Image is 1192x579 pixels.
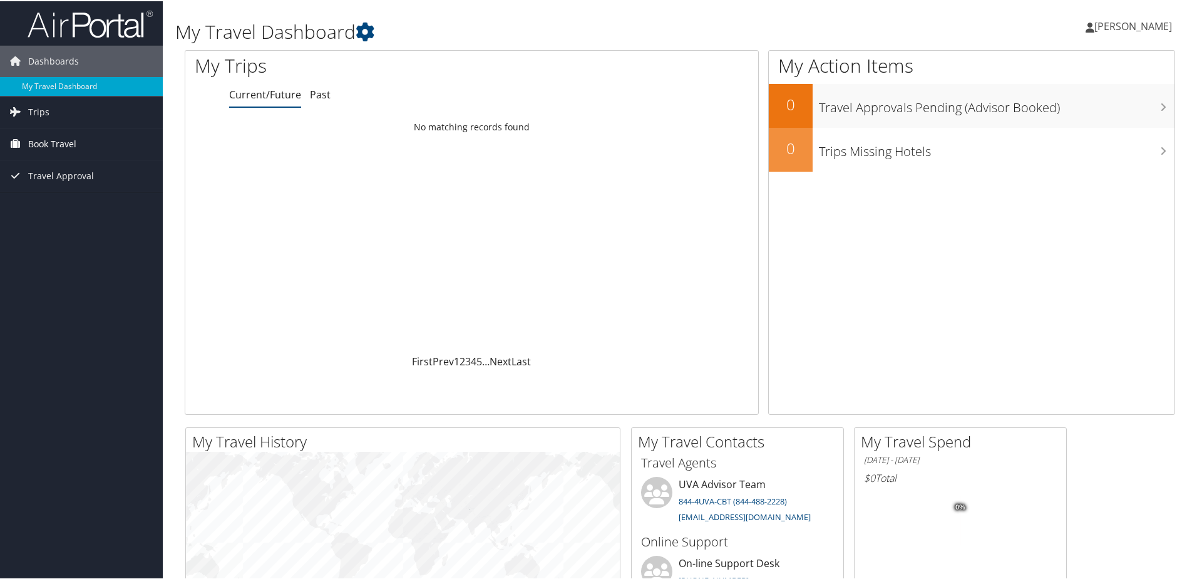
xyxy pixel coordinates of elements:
[641,453,834,471] h3: Travel Agents
[769,137,813,158] h2: 0
[511,353,531,367] a: Last
[769,127,1174,170] a: 0Trips Missing Hotels
[490,353,511,367] a: Next
[454,353,460,367] a: 1
[1086,6,1184,44] a: [PERSON_NAME]
[864,470,875,484] span: $0
[679,510,811,521] a: [EMAIL_ADDRESS][DOMAIN_NAME]
[229,86,301,100] a: Current/Future
[28,44,79,76] span: Dashboards
[769,51,1174,78] h1: My Action Items
[679,494,787,506] a: 844-4UVA-CBT (844-488-2228)
[28,127,76,159] span: Book Travel
[471,353,476,367] a: 4
[641,532,834,550] h3: Online Support
[28,95,49,127] span: Trips
[1094,18,1172,32] span: [PERSON_NAME]
[195,51,510,78] h1: My Trips
[635,476,840,527] li: UVA Advisor Team
[185,115,758,137] td: No matching records found
[310,86,331,100] a: Past
[28,159,94,190] span: Travel Approval
[433,353,454,367] a: Prev
[460,353,465,367] a: 2
[638,430,843,451] h2: My Travel Contacts
[955,503,965,510] tspan: 0%
[769,83,1174,127] a: 0Travel Approvals Pending (Advisor Booked)
[864,453,1057,465] h6: [DATE] - [DATE]
[482,353,490,367] span: …
[769,93,813,114] h2: 0
[861,430,1066,451] h2: My Travel Spend
[192,430,620,451] h2: My Travel History
[819,91,1174,115] h3: Travel Approvals Pending (Advisor Booked)
[28,8,153,38] img: airportal-logo.png
[864,470,1057,484] h6: Total
[412,353,433,367] a: First
[476,353,482,367] a: 5
[819,135,1174,159] h3: Trips Missing Hotels
[465,353,471,367] a: 3
[175,18,848,44] h1: My Travel Dashboard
